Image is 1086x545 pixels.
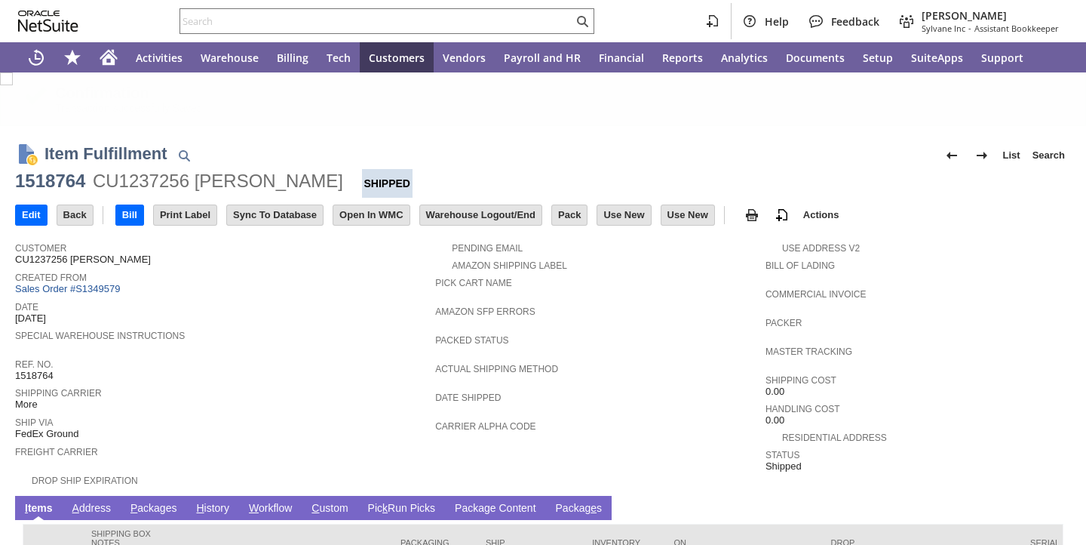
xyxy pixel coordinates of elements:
svg: Home [100,48,118,66]
span: Reports [662,51,703,65]
img: Previous [943,146,961,165]
span: Payroll and HR [504,51,581,65]
span: - [968,23,971,34]
a: Ref. No. [15,359,54,370]
a: Billing [268,42,318,72]
span: More [15,399,38,411]
span: I [25,502,28,514]
span: P [130,502,137,514]
a: Freight Carrier [15,447,98,457]
a: Pending Email [452,243,523,254]
input: Edit [16,205,47,225]
span: H [196,502,204,514]
a: Search [1026,143,1071,168]
a: Status [765,450,800,460]
span: Warehouse [201,51,259,65]
a: Recent Records [18,42,54,72]
span: g [484,502,490,514]
a: Special Warehouse Instructions [15,331,185,341]
a: Workflow [245,502,296,516]
a: Warehouse [192,42,268,72]
a: Shipping Carrier [15,388,102,399]
span: Billing [277,51,308,65]
span: e [591,502,597,514]
a: Activities [127,42,192,72]
a: Address [69,502,115,516]
span: Documents [786,51,845,65]
a: Package Content [451,502,539,516]
a: Amazon Shipping Label [452,260,567,271]
a: Residential Address [782,433,887,443]
a: PickRun Picks [364,502,439,516]
span: Support [981,51,1023,65]
img: add-record.svg [773,206,791,224]
a: Amazon SFP Errors [435,306,535,317]
span: Help [765,14,789,29]
span: 1518764 [15,370,54,382]
a: Documents [777,42,854,72]
span: k [382,502,388,514]
a: Customer [15,243,66,254]
a: Packages [127,502,181,516]
span: C [311,502,319,514]
span: Financial [599,51,644,65]
a: Bill Of Lading [765,260,835,271]
a: Shipping Cost [765,375,836,386]
input: Search [180,12,573,30]
input: Open In WMC [333,205,410,225]
input: Back [57,205,93,225]
input: Print Label [154,205,216,225]
input: Pack [552,205,587,225]
span: [PERSON_NAME] [922,8,1059,23]
input: Bill [116,205,143,225]
img: Quick Find [175,146,193,165]
span: 0.00 [765,386,784,398]
span: Customers [369,51,425,65]
a: Packages [552,502,606,516]
span: A [72,502,79,514]
div: Shipped [362,169,413,198]
a: Sales Order #S1349579 [15,283,124,294]
span: Feedback [831,14,879,29]
div: Transaction successfully Saved [55,102,1063,114]
span: W [249,502,259,514]
a: History [192,502,233,516]
a: Ship Via [15,417,53,428]
a: Handling Cost [765,404,840,414]
span: Tech [327,51,351,65]
a: Reports [653,42,712,72]
span: SuiteApps [911,51,963,65]
a: SuiteApps [902,42,972,72]
a: Tech [318,42,360,72]
a: Setup [854,42,902,72]
a: Custom [308,502,351,516]
a: Created From [15,272,87,283]
a: Packed Status [435,335,508,346]
a: Financial [590,42,653,72]
div: Shortcuts [54,42,90,72]
a: Pick Cart Name [435,278,512,288]
a: Items [21,502,57,516]
a: Payroll and HR [495,42,590,72]
a: Master Tracking [765,346,852,357]
span: 0.00 [765,414,784,426]
input: Use New [661,205,714,225]
svg: Search [573,12,591,30]
input: Sync To Database [227,205,323,225]
a: List [997,143,1026,168]
div: 1518764 [15,169,85,193]
span: Analytics [721,51,768,65]
a: Packer [765,318,802,328]
span: FedEx Ground [15,428,79,440]
img: Next [973,146,991,165]
span: Shipped [765,460,802,473]
a: Date Shipped [435,393,501,403]
input: Warehouse Logout/End [420,205,541,225]
a: Use Address V2 [782,243,860,254]
a: Unrolled view on [1044,499,1062,517]
span: Activities [136,51,183,65]
span: [DATE] [15,313,46,325]
svg: Recent Records [27,48,45,66]
a: Actual Shipping Method [435,364,558,374]
a: Commercial Invoice [765,289,867,300]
